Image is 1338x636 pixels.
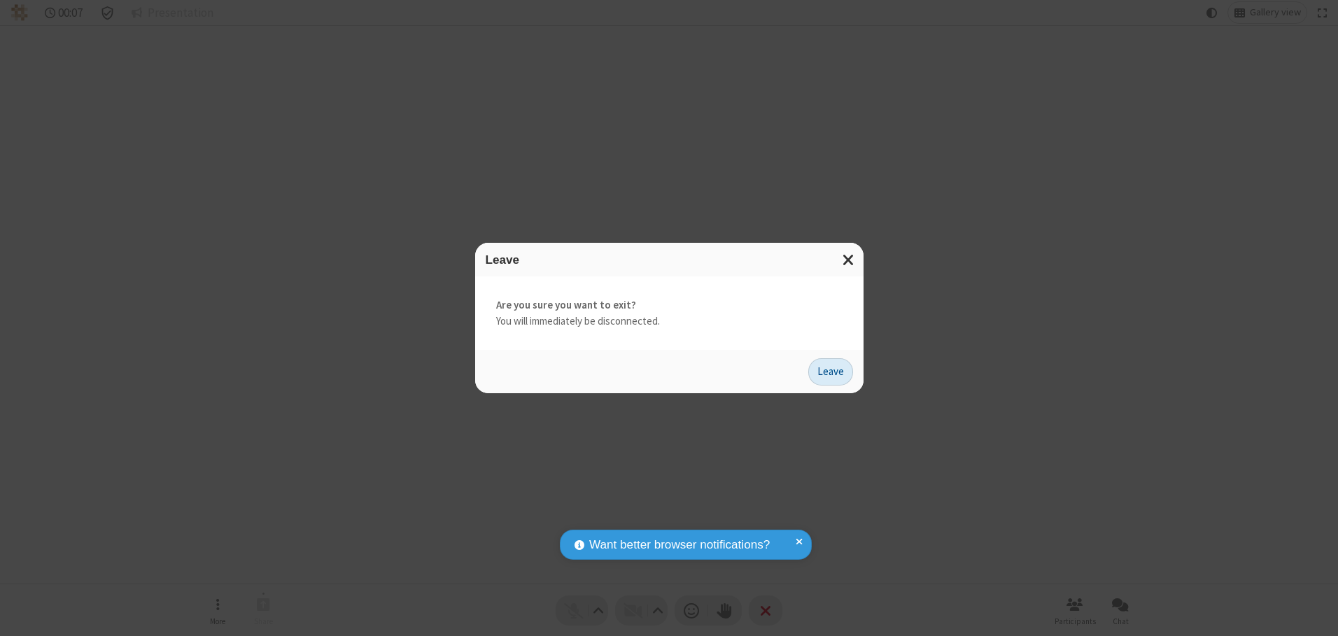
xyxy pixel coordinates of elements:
button: Close modal [834,243,864,277]
span: Want better browser notifications? [589,536,770,554]
strong: Are you sure you want to exit? [496,297,843,313]
button: Leave [808,358,853,386]
div: You will immediately be disconnected. [475,276,864,350]
h3: Leave [486,253,853,267]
